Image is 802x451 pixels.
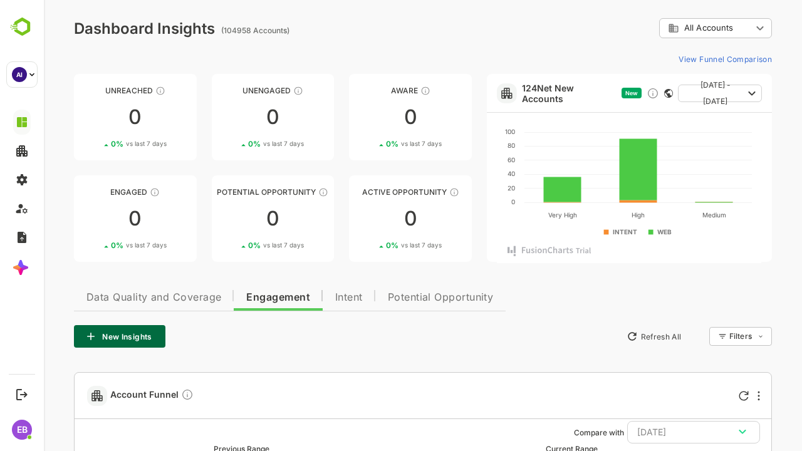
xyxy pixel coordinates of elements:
[13,386,30,403] button: Logout
[620,89,629,98] div: This card does not support filter and segments
[405,187,415,197] div: These accounts have open opportunities which might be at any of the Sales Stages
[204,139,260,148] div: 0 %
[82,139,123,148] span: vs last 7 days
[644,77,699,110] span: [DATE] - [DATE]
[12,67,27,82] div: AI
[67,139,123,148] div: 0 %
[305,74,428,160] a: AwareThese accounts have just entered the buying cycle and need further nurturing00%vs last 7 days
[168,107,291,127] div: 0
[168,209,291,229] div: 0
[219,241,260,250] span: vs last 7 days
[305,107,428,127] div: 0
[30,74,153,160] a: UnreachedThese accounts have not been engaged with for a defined time period00%vs last 7 days
[177,26,249,35] ag: (104958 Accounts)
[30,209,153,229] div: 0
[202,293,266,303] span: Engagement
[603,87,615,100] div: Discover new ICP-fit accounts showing engagement — via intent surges, anonymous website visits, L...
[305,209,428,229] div: 0
[168,187,291,197] div: Potential Opportunity
[357,139,398,148] span: vs last 7 days
[377,86,387,96] div: These accounts have just entered the buying cycle and need further nurturing
[112,86,122,96] div: These accounts have not been engaged with for a defined time period
[30,187,153,197] div: Engaged
[634,85,718,102] button: [DATE] - [DATE]
[714,391,716,401] div: More
[577,326,643,346] button: Refresh All
[467,198,471,205] text: 0
[685,331,708,341] div: Filters
[695,391,705,401] div: Refresh
[583,421,716,443] button: [DATE]
[342,139,398,148] div: 0 %
[219,139,260,148] span: vs last 7 days
[659,211,682,219] text: Medium
[630,49,728,69] button: View Funnel Comparison
[464,170,471,177] text: 40
[43,293,177,303] span: Data Quality and Coverage
[137,388,150,403] div: Compare Funnel to any previous dates, and click on any plot in the current funnel to view the det...
[305,86,428,95] div: Aware
[357,241,398,250] span: vs last 7 days
[82,241,123,250] span: vs last 7 days
[67,241,123,250] div: 0 %
[30,19,171,38] div: Dashboard Insights
[274,187,284,197] div: These accounts are MQAs and can be passed on to Inside Sales
[168,86,291,95] div: Unengaged
[684,325,728,348] div: Filters
[624,23,708,34] div: All Accounts
[6,15,38,39] img: BambooboxLogoMark.f1c84d78b4c51b1a7b5f700c9845e183.svg
[530,428,580,437] ag: Compare with
[344,293,450,303] span: Potential Opportunity
[581,90,594,96] span: New
[249,86,259,96] div: These accounts have not shown enough engagement and need nurturing
[291,293,319,303] span: Intent
[106,187,116,197] div: These accounts are warm, further nurturing would qualify them to MQAs
[305,175,428,262] a: Active OpportunityThese accounts have open opportunities which might be at any of the Sales Stage...
[30,107,153,127] div: 0
[464,184,471,192] text: 20
[464,156,471,163] text: 60
[461,128,471,135] text: 100
[66,388,150,403] span: Account Funnel
[478,83,573,104] a: 124Net New Accounts
[342,241,398,250] div: 0 %
[30,175,153,262] a: EngagedThese accounts are warm, further nurturing would qualify them to MQAs00%vs last 7 days
[168,175,291,262] a: Potential OpportunityThese accounts are MQAs and can be passed on to Inside Sales00%vs last 7 days
[12,420,32,440] div: EB
[30,86,153,95] div: Unreached
[593,424,706,440] div: [DATE]
[588,211,601,219] text: High
[615,16,728,41] div: All Accounts
[30,325,122,348] button: New Insights
[504,211,533,219] text: Very High
[640,23,689,33] span: All Accounts
[168,74,291,160] a: UnengagedThese accounts have not shown enough engagement and need nurturing00%vs last 7 days
[464,142,471,149] text: 80
[204,241,260,250] div: 0 %
[305,187,428,197] div: Active Opportunity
